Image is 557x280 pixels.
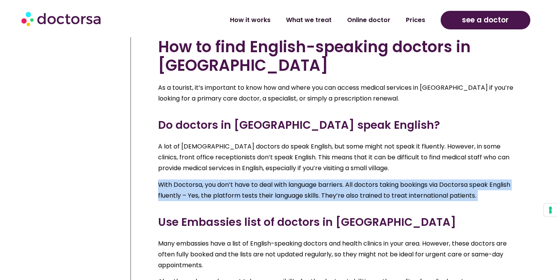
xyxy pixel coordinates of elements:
h2: How to find English-speaking doctors in [GEOGRAPHIC_DATA] [158,38,516,75]
a: What we treat [278,11,339,29]
a: How it works [222,11,278,29]
span: see a doctor [462,14,509,26]
p: Many embassies have a list of English-speaking doctors and health clinics in your area. However, ... [158,238,516,271]
nav: Menu [148,11,433,29]
h3: Do doctors in [GEOGRAPHIC_DATA] speak English? [158,117,516,133]
p: With Doctorsa, you don’t have to deal with language barriers. All doctors taking bookings via Doc... [158,179,516,201]
p: A lot of [DEMOGRAPHIC_DATA] doctors do speak English, but some might not speak it fluently. Howev... [158,141,516,174]
a: Prices [398,11,433,29]
a: Online doctor [339,11,398,29]
h3: Use Embassies list of doctors in [GEOGRAPHIC_DATA] [158,214,516,230]
a: see a doctor [441,11,530,29]
button: Your consent preferences for tracking technologies [544,203,557,217]
p: As a tourist, it’s important to know how and where you can access medical services in [GEOGRAPHIC... [158,82,516,104]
